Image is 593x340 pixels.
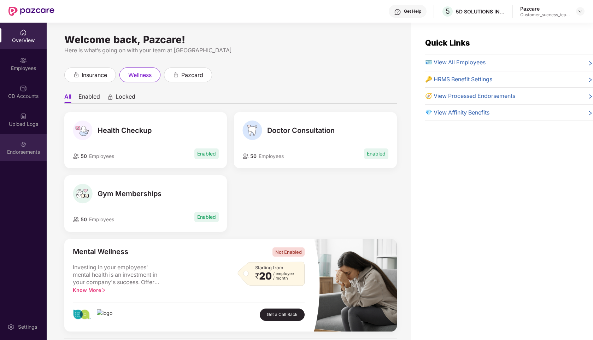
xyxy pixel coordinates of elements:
span: right [587,110,593,117]
span: right [587,59,593,67]
span: Employees [89,216,114,222]
span: Employees [259,153,284,159]
img: svg+xml;base64,PHN2ZyBpZD0iU2V0dGluZy0yMHgyMCIgeG1sbnM9Imh0dHA6Ly93d3cudzMub3JnLzIwMDAvc3ZnIiB3aW... [7,323,14,330]
span: 💎 View Affinity Benefits [425,108,489,117]
img: logo [97,309,112,320]
span: pazcard [181,71,203,80]
span: / employee [273,271,294,276]
span: Know More [73,287,106,293]
div: animation [107,94,113,100]
img: Gym Memberships [73,184,93,204]
div: Settings [16,323,39,330]
img: svg+xml;base64,PHN2ZyBpZD0iQ0RfQWNjb3VudHMiIGRhdGEtbmFtZT0iQ0QgQWNjb3VudHMiIHhtbG5zPSJodHRwOi8vd3... [20,85,27,92]
span: Mental Wellness [73,247,128,257]
img: svg+xml;base64,PHN2ZyBpZD0iRW1wbG95ZWVzIiB4bWxucz0iaHR0cDovL3d3dy53My5vcmcvMjAwMC9zdmciIHdpZHRoPS... [20,57,27,64]
span: Investing in your employees' mental health is an investment in your company's success. Offer Ment... [73,264,165,286]
div: 5D SOLUTIONS INDIA PRIVATE LIMITED [456,8,505,15]
img: logo [73,309,91,320]
span: right [587,76,593,84]
div: Welcome back, Pazcare! [64,37,397,42]
span: Locked [116,93,135,103]
div: Get Help [404,8,421,14]
img: employeeIcon [242,153,249,159]
span: Enabled [364,148,388,159]
span: insurance [82,71,107,80]
img: employeeIcon [73,153,79,159]
span: 50 [79,153,87,159]
div: Pazcare [520,5,570,12]
span: right [587,93,593,100]
li: Enabled [78,93,100,103]
div: Here is what’s going on with your team at [GEOGRAPHIC_DATA] [64,46,397,55]
span: 🔑 HRMS Benefit Settings [425,75,492,84]
span: 5 [446,7,450,16]
img: svg+xml;base64,PHN2ZyBpZD0iSG9tZSIgeG1sbnM9Imh0dHA6Ly93d3cudzMub3JnLzIwMDAvc3ZnIiB3aWR0aD0iMjAiIG... [20,29,27,36]
img: employeeIcon [73,217,79,222]
span: 20 [259,271,272,281]
span: Enabled [194,212,219,222]
span: Employees [89,153,114,159]
span: Quick Links [425,38,470,47]
span: 🪪 View All Employees [425,58,486,67]
span: right [101,288,106,293]
span: Enabled [194,148,219,159]
img: Doctor Consultation [242,121,262,140]
img: svg+xml;base64,PHN2ZyBpZD0iSGVscC0zMngzMiIgeG1sbnM9Imh0dHA6Ly93d3cudzMub3JnLzIwMDAvc3ZnIiB3aWR0aD... [394,8,401,16]
img: svg+xml;base64,PHN2ZyBpZD0iVXBsb2FkX0xvZ3MiIGRhdGEtbmFtZT0iVXBsb2FkIExvZ3MiIHhtbG5zPSJodHRwOi8vd3... [20,113,27,120]
span: ₹ [255,273,259,279]
span: 🧭 View Processed Endorsements [425,92,515,100]
div: animation [173,71,179,78]
span: / month [273,276,294,281]
span: Doctor Consultation [267,126,335,135]
span: Health Checkup [98,126,152,135]
img: svg+xml;base64,PHN2ZyBpZD0iRW5kb3JzZW1lbnRzIiB4bWxucz0iaHR0cDovL3d3dy53My5vcmcvMjAwMC9zdmciIHdpZH... [20,141,27,148]
li: All [64,93,71,103]
span: Starting from [255,265,283,270]
span: 50 [249,153,257,159]
img: svg+xml;base64,PHN2ZyBpZD0iRHJvcGRvd24tMzJ4MzIiIHhtbG5zPSJodHRwOi8vd3d3LnczLm9yZy8yMDAwL3N2ZyIgd2... [577,8,583,14]
div: Customer_success_team_lead [520,12,570,18]
img: masked_image [313,239,397,332]
img: New Pazcare Logo [8,7,54,16]
div: animation [73,71,80,78]
span: 50 [79,216,87,222]
span: Not Enabled [272,247,305,257]
button: Get a Call Back [260,309,305,321]
img: Health Checkup [73,121,93,140]
span: Gym Memberships [98,189,162,198]
span: wellness [128,71,152,80]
